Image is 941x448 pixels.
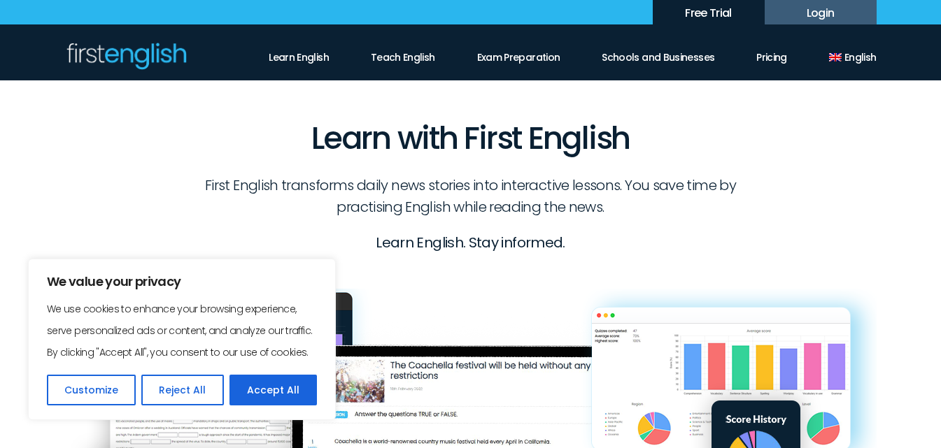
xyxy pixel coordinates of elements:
span: English [844,51,877,64]
a: Schools and Businesses [602,42,714,65]
a: Learn English [269,42,329,65]
strong: Learn English. Stay informed. [376,233,565,252]
h1: Learn with First English [65,80,877,161]
button: Reject All [141,375,223,405]
p: We use cookies to enhance your browsing experience, serve personalized ads or content, and analyz... [47,298,317,363]
p: We value your privacy [47,273,317,290]
a: Pricing [756,42,787,65]
a: Teach English [371,42,435,65]
a: English [829,42,877,65]
p: First English transforms daily news stories into interactive lessons. You save time by practising... [192,175,749,218]
button: Customize [47,375,136,405]
button: Accept All [229,375,317,405]
a: Exam Preparation [477,42,560,65]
